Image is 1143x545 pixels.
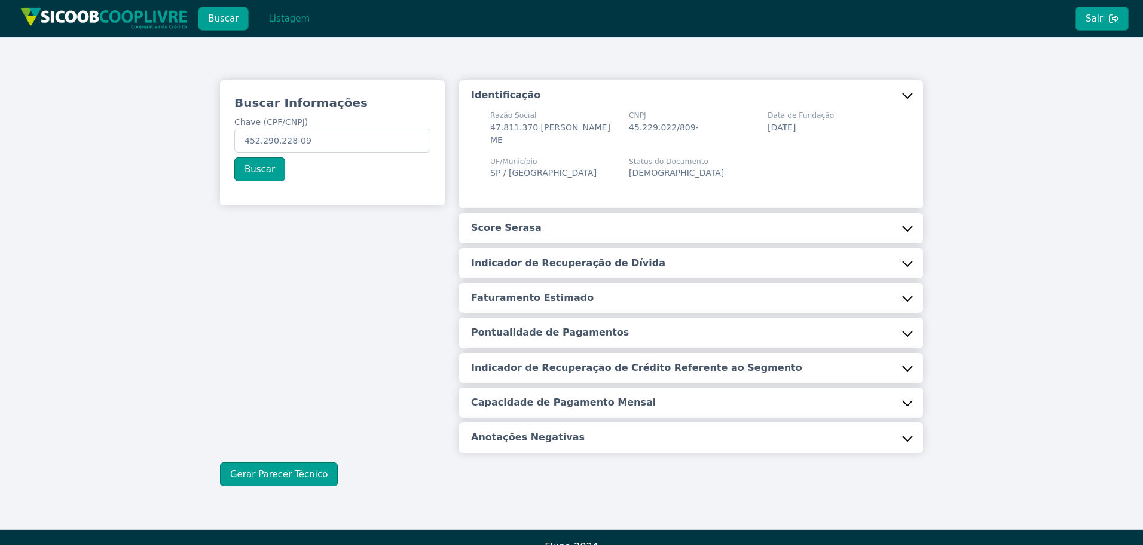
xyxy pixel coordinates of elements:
[459,283,923,313] button: Faturamento Estimado
[234,157,285,181] button: Buscar
[459,248,923,278] button: Indicador de Recuperação de Dívida
[459,318,923,348] button: Pontualidade de Pagamentos
[629,110,699,121] span: CNPJ
[629,156,724,167] span: Status do Documento
[471,431,585,444] h5: Anotações Negativas
[490,123,610,145] span: 47.811.370 [PERSON_NAME] ME
[471,291,594,305] h5: Faturamento Estimado
[471,396,656,409] h5: Capacidade de Pagamento Mensal
[459,213,923,243] button: Score Serasa
[490,110,615,121] span: Razão Social
[234,95,430,111] h3: Buscar Informações
[20,7,188,29] img: img/sicoob_cooplivre.png
[471,221,542,235] h5: Score Serasa
[490,168,597,178] span: SP / [GEOGRAPHIC_DATA]
[258,7,320,31] button: Listagem
[471,257,665,270] h5: Indicador de Recuperação de Dívida
[220,462,338,486] button: Gerar Parecer Técnico
[490,156,597,167] span: UF/Município
[629,123,699,132] span: 45.229.022/809-
[768,110,834,121] span: Data de Fundação
[629,168,724,178] span: [DEMOGRAPHIC_DATA]
[471,326,629,339] h5: Pontualidade de Pagamentos
[234,117,308,127] span: Chave (CPF/CNPJ)
[768,123,796,132] span: [DATE]
[234,129,430,153] input: Chave (CPF/CNPJ)
[459,353,923,383] button: Indicador de Recuperação de Crédito Referente ao Segmento
[1075,7,1129,31] button: Sair
[459,388,923,418] button: Capacidade de Pagamento Mensal
[471,89,540,102] h5: Identificação
[198,7,249,31] button: Buscar
[459,80,923,110] button: Identificação
[459,422,923,452] button: Anotações Negativas
[471,361,802,375] h5: Indicador de Recuperação de Crédito Referente ao Segmento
